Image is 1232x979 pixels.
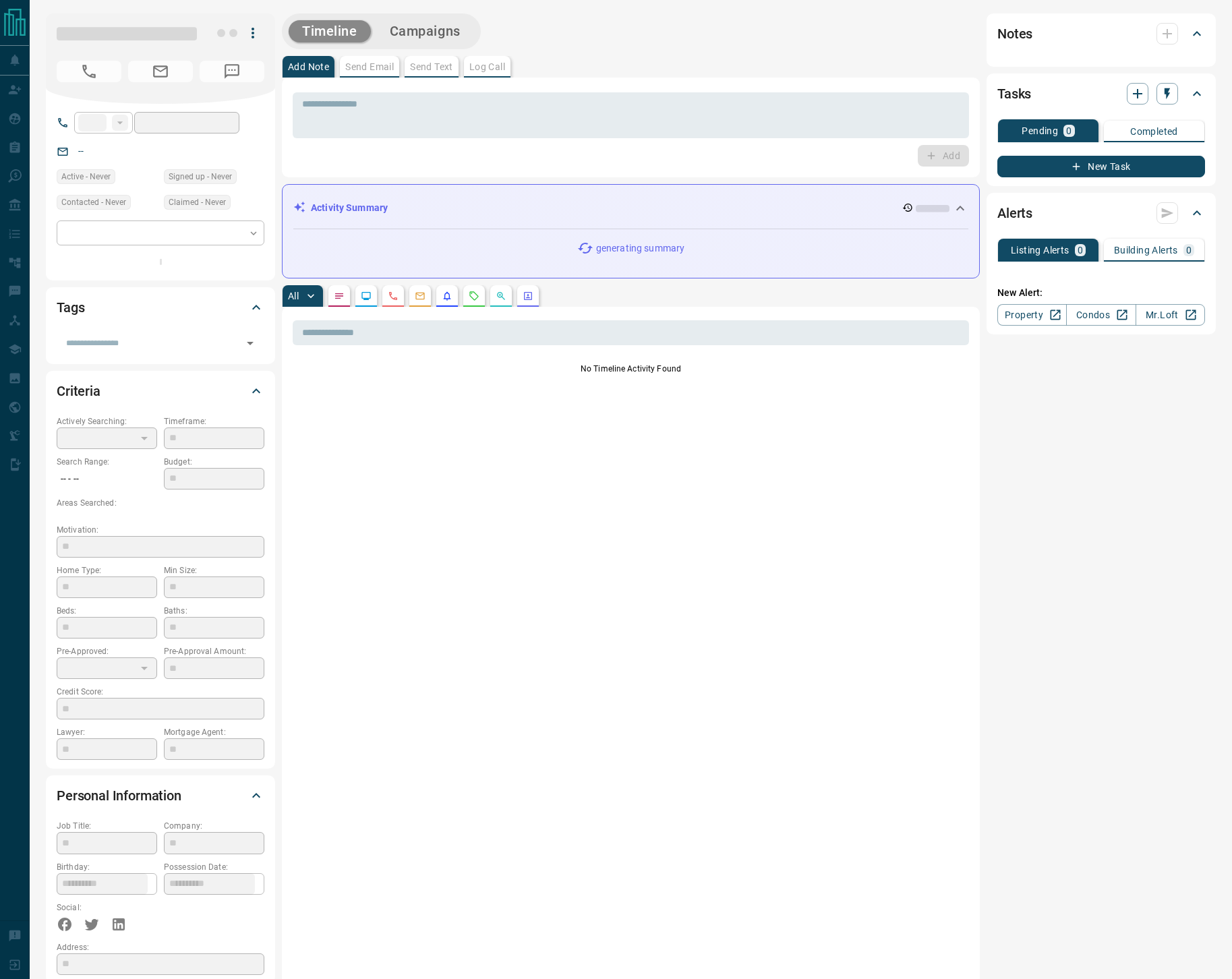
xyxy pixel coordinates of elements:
span: Claimed - Never [169,196,226,209]
h2: Criteria [57,380,100,402]
p: Baths: [164,605,264,617]
h2: Alerts [997,202,1032,224]
span: Signed up - Never [169,170,232,183]
button: New Task [997,156,1205,177]
p: Job Title: [57,820,157,832]
span: Active - Never [61,170,111,183]
span: Contacted - Never [61,196,126,209]
p: Social: [57,901,157,914]
div: Tasks [997,78,1205,110]
p: Timeframe: [164,415,264,427]
h2: Tasks [997,83,1031,105]
span: No Number [57,61,121,82]
h2: Personal Information [57,785,181,806]
p: 0 [1078,245,1083,255]
p: Budget: [164,456,264,468]
svg: Requests [469,291,479,301]
a: Mr.Loft [1136,304,1205,326]
div: Notes [997,18,1205,50]
svg: Notes [334,291,345,301]
svg: Opportunities [496,291,506,301]
p: -- - -- [57,468,157,490]
p: 0 [1066,126,1072,136]
h2: Tags [57,297,84,318]
p: Completed [1130,127,1178,136]
svg: Agent Actions [523,291,533,301]
p: Beds: [57,605,157,617]
div: Activity Summary [293,196,968,220]
p: Add Note [288,62,329,71]
div: Criteria [57,375,264,407]
p: All [288,291,299,301]
svg: Lead Browsing Activity [361,291,372,301]
svg: Calls [388,291,399,301]
p: Credit Score: [57,686,264,698]
p: Listing Alerts [1011,245,1069,255]
div: Alerts [997,197,1205,229]
span: No Number [200,61,264,82]
p: Birthday: [57,861,157,873]
p: Search Range: [57,456,157,468]
p: Address: [57,941,264,953]
div: Personal Information [57,779,264,812]
button: Campaigns [376,20,474,42]
div: Tags [57,291,264,324]
p: Building Alerts [1114,245,1178,255]
p: Activity Summary [311,201,388,215]
svg: Listing Alerts [442,291,452,301]
p: New Alert: [997,286,1205,300]
p: Possession Date: [164,861,264,873]
button: Timeline [289,20,371,42]
p: Pending [1022,126,1058,136]
a: Condos [1066,304,1136,326]
p: 0 [1186,245,1192,255]
p: Min Size: [164,564,264,576]
span: No Email [128,61,193,82]
p: No Timeline Activity Found [293,363,969,375]
p: Areas Searched: [57,497,264,509]
svg: Emails [415,291,426,301]
p: Motivation: [57,524,264,536]
h2: Notes [997,23,1032,44]
p: Company: [164,820,264,832]
p: Pre-Approved: [57,645,157,657]
p: Pre-Approval Amount: [164,645,264,657]
p: Mortgage Agent: [164,726,264,738]
p: Home Type: [57,564,157,576]
a: -- [78,146,84,156]
p: Actively Searching: [57,415,157,427]
a: Property [997,304,1067,326]
button: Open [241,334,260,353]
p: generating summary [596,241,684,256]
p: Lawyer: [57,726,157,738]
